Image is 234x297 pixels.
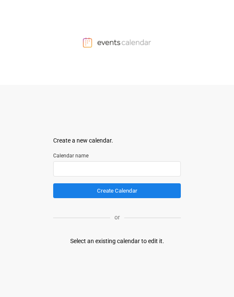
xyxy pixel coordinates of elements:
p: or [110,213,124,222]
label: Calendar name [53,152,181,160]
div: Select an existing calendar to edit it. [70,237,164,246]
button: Create Calendar [53,183,181,198]
div: Create a new calendar. [53,136,181,145]
img: Events Calendar [83,37,151,48]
